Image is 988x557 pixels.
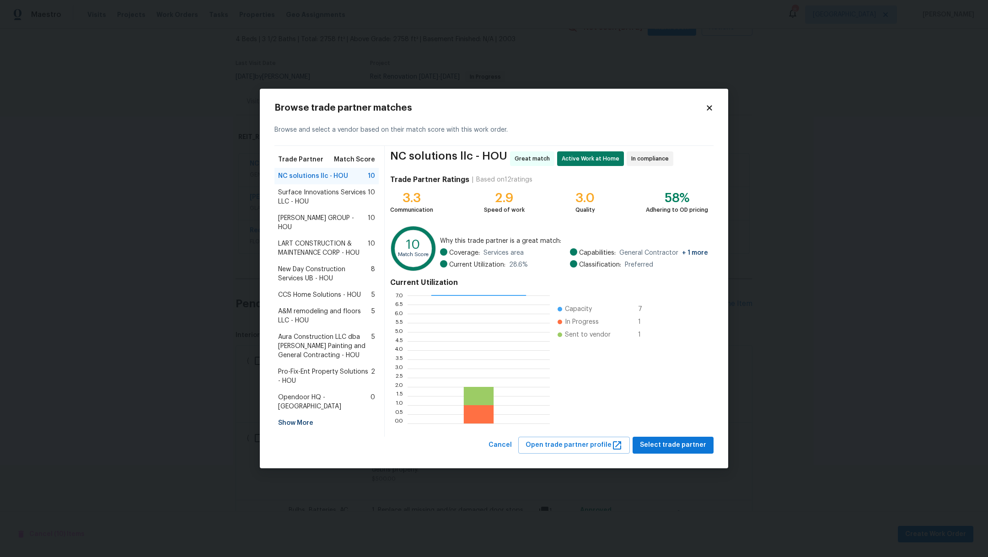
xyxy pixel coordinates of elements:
div: Communication [390,205,433,214]
span: 5 [371,332,375,360]
div: 58% [646,193,708,203]
span: 10 [368,171,375,181]
span: LART CONSTRUCTION & MAINTENANCE CORP - HOU [278,239,368,257]
span: Trade Partner [278,155,323,164]
span: NC solutions llc - HOU [390,151,507,166]
span: Cancel [489,439,512,451]
text: 7.0 [396,293,403,298]
span: 5 [371,290,375,300]
text: 4.0 [394,348,403,353]
span: Active Work at Home [562,154,623,163]
span: 10 [368,214,375,232]
text: 6.0 [394,311,403,316]
div: Show More [274,415,379,431]
text: 5.5 [395,320,403,326]
button: Cancel [485,437,515,454]
span: Opendoor HQ - [GEOGRAPHIC_DATA] [278,393,370,411]
span: 10 [368,239,375,257]
span: 28.6 % [509,260,528,269]
span: Sent to vendor [565,330,611,339]
span: 2 [371,367,375,386]
span: Services area [483,248,524,257]
span: Capabilities: [579,248,616,257]
text: 5.0 [395,329,403,335]
text: 2.5 [395,375,403,380]
div: Adhering to OD pricing [646,205,708,214]
span: Coverage: [449,248,480,257]
text: 1.5 [396,393,403,399]
div: Quality [575,205,595,214]
span: Pro-Fix-Ent Property Solutions - HOU [278,367,371,386]
span: Preferred [625,260,653,269]
text: 0.5 [395,412,403,417]
div: Based on 12 ratings [476,175,532,184]
span: Great match [515,154,553,163]
span: Match Score [334,155,375,164]
span: In Progress [565,317,599,327]
div: Browse and select a vendor based on their match score with this work order. [274,114,714,146]
text: 2.0 [395,384,403,390]
span: + 1 more [682,250,708,256]
span: New Day Construction Services UB - HOU [278,265,371,283]
button: Select trade partner [633,437,714,454]
span: Select trade partner [640,439,706,451]
span: In compliance [631,154,672,163]
h2: Browse trade partner matches [274,103,705,112]
text: 10 [406,238,420,251]
span: 7 [638,305,653,314]
span: Why this trade partner is a great match: [440,236,708,246]
div: 3.0 [575,193,595,203]
span: NC solutions llc - HOU [278,171,348,181]
span: 0 [370,393,375,411]
div: Speed of work [484,205,525,214]
h4: Current Utilization [390,278,708,287]
span: 10 [368,188,375,206]
button: Open trade partner profile [518,437,630,454]
span: Capacity [565,305,592,314]
span: Aura Construction LLC dba [PERSON_NAME] Painting and General Contracting - HOU [278,332,371,360]
div: 3.3 [390,193,433,203]
span: 5 [371,307,375,325]
span: Surface Innovations Services LLC - HOU [278,188,368,206]
span: Current Utilization: [449,260,505,269]
span: [PERSON_NAME] GROUP - HOU [278,214,368,232]
span: CCS Home Solutions - HOU [278,290,361,300]
text: 4.5 [395,338,403,344]
text: Match Score [398,252,429,257]
text: 1.0 [396,402,403,408]
text: 3.0 [395,366,403,371]
div: | [469,175,476,184]
span: Classification: [579,260,621,269]
span: 8 [371,265,375,283]
span: 1 [638,330,653,339]
span: Open trade partner profile [526,439,623,451]
span: A&M remodeling and floors LLC - HOU [278,307,371,325]
span: 1 [638,317,653,327]
span: General Contractor [619,248,708,257]
h4: Trade Partner Ratings [390,175,469,184]
text: 3.5 [395,357,403,362]
text: 6.5 [395,302,403,307]
div: 2.9 [484,193,525,203]
text: 0.0 [394,421,403,426]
